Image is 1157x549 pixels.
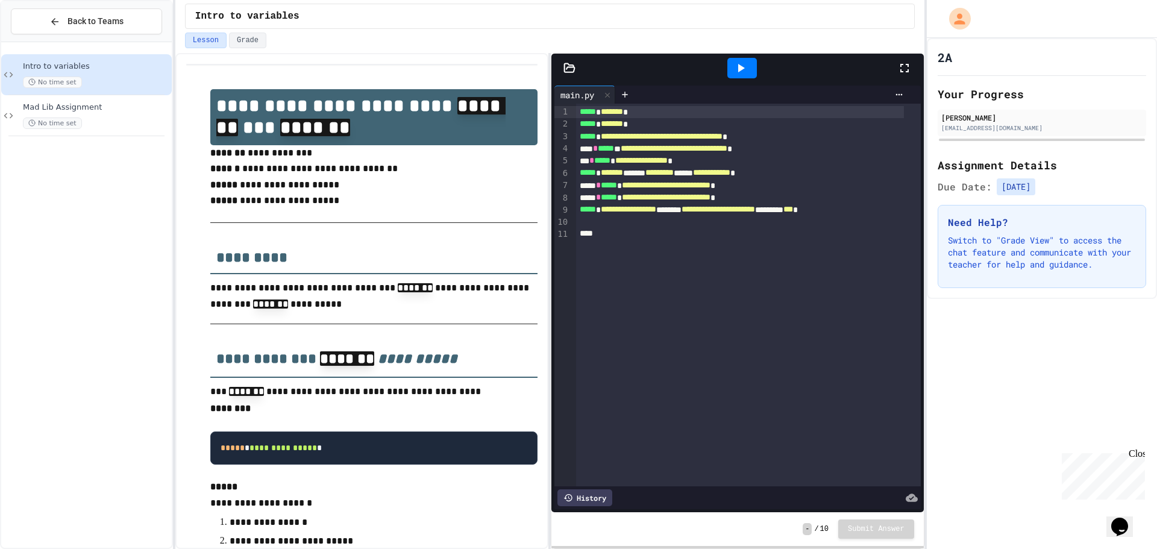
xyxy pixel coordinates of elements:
[554,118,569,130] div: 2
[195,9,299,24] span: Intro to variables
[814,524,818,534] span: /
[936,5,974,33] div: My Account
[5,5,83,77] div: Chat with us now!Close
[848,524,905,534] span: Submit Answer
[1057,448,1145,500] iframe: chat widget
[67,15,124,28] span: Back to Teams
[554,89,600,101] div: main.py
[838,519,914,539] button: Submit Answer
[23,102,169,113] span: Mad Lib Assignment
[948,215,1136,230] h3: Need Help?
[941,124,1143,133] div: [EMAIL_ADDRESS][DOMAIN_NAME]
[554,216,569,228] div: 10
[554,168,569,180] div: 6
[948,234,1136,271] p: Switch to "Grade View" to access the chat feature and communicate with your teacher for help and ...
[554,228,569,240] div: 11
[554,180,569,192] div: 7
[554,86,615,104] div: main.py
[185,33,227,48] button: Lesson
[997,178,1035,195] span: [DATE]
[554,204,569,216] div: 9
[23,77,82,88] span: No time set
[803,523,812,535] span: -
[820,524,829,534] span: 10
[941,112,1143,123] div: [PERSON_NAME]
[554,131,569,143] div: 3
[554,106,569,118] div: 1
[554,143,569,155] div: 4
[554,155,569,167] div: 5
[1106,501,1145,537] iframe: chat widget
[23,118,82,129] span: No time set
[23,61,169,72] span: Intro to variables
[938,180,992,194] span: Due Date:
[938,157,1146,174] h2: Assignment Details
[229,33,266,48] button: Grade
[557,489,612,506] div: History
[938,49,952,66] h1: 2A
[554,192,569,204] div: 8
[11,8,162,34] button: Back to Teams
[938,86,1146,102] h2: Your Progress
